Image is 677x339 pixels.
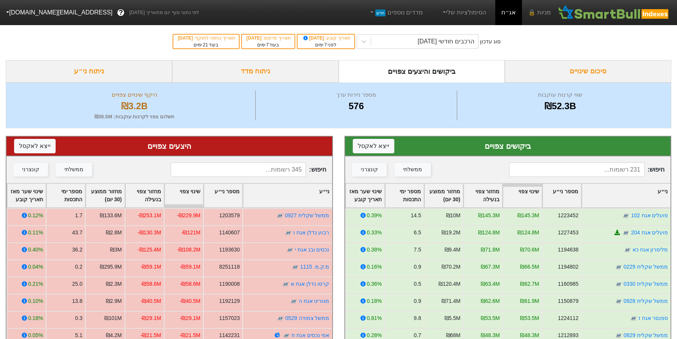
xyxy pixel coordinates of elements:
a: ספנסר אגח ז [638,315,668,321]
div: -₪29.1M [180,314,200,322]
div: 6.5 [414,229,421,237]
img: tase link [291,263,299,271]
button: קונצרני [352,163,387,177]
img: tase link [285,229,292,237]
img: tase link [290,298,298,305]
div: 1224112 [558,314,578,322]
div: 0.40% [28,246,43,254]
div: -₪59.1M [141,263,161,271]
div: ₪10M [446,212,460,220]
div: 0.33% [367,229,381,237]
a: ממשל שקלית 0229 [623,264,668,270]
div: ₪66.5M [520,263,539,271]
div: ₪67.3M [481,263,500,271]
div: -₪130.3M [138,229,161,237]
div: ₪2.3M [106,280,122,288]
div: ניתוח ני״ע [6,60,172,83]
div: 7.5 [414,246,421,254]
a: אפי נכסים אגח ח [291,332,330,338]
img: tase link [615,298,622,305]
div: ₪124.8M [517,229,539,237]
a: מדדים נוספיםחדש [365,5,426,20]
input: 345 רשומות... [171,162,306,177]
div: ₪120.4M [439,280,460,288]
div: ₪2.8M [106,229,122,237]
div: ₪124.8M [478,229,499,237]
div: 0.36% [367,280,381,288]
img: tase link [622,229,630,237]
div: תשלום צפוי לקרנות עוקבות : ₪35.5M [16,113,253,121]
div: ₪101M [104,314,122,322]
div: קונצרני [22,166,39,174]
span: [DATE] [302,35,326,41]
div: הרכבים חודשי [DATE] [418,37,474,46]
div: ₪19.2M [442,229,461,237]
a: ממשל שקלית 0928 [623,298,668,304]
div: ₪70.6M [520,246,539,254]
div: ₪145.3M [517,212,539,220]
button: ממשלתי [56,163,92,177]
div: Toggle SortBy [86,184,124,207]
button: ממשלתי [394,163,431,177]
div: -₪40.5M [180,297,200,305]
div: ₪62.7M [520,280,539,288]
div: ₪71.4M [442,297,461,305]
div: תאריך פרסום : [246,35,291,41]
div: ₪9.4M [444,246,460,254]
div: 0.10% [28,297,43,305]
div: -₪58.6M [141,280,161,288]
div: 0.18% [367,297,381,305]
div: 1140607 [219,229,240,237]
div: Toggle SortBy [543,184,581,207]
div: Toggle SortBy [346,184,384,207]
div: ניתוח מדד [172,60,339,83]
div: ₪53.5M [481,314,500,322]
img: tase link [615,280,622,288]
img: tase link [615,263,622,271]
div: 0.9 [414,297,421,305]
div: -₪121M [181,229,200,237]
img: tase link [629,315,637,322]
div: 1203579 [219,212,240,220]
div: -₪253.1M [138,212,161,220]
div: ₪295.9M [100,263,122,271]
div: ₪133.6M [100,212,122,220]
div: 1193630 [219,246,240,254]
span: ? [119,8,123,18]
div: ₪53.5M [520,314,539,322]
div: 1227453 [558,229,578,237]
div: 0.04% [28,263,43,271]
div: 1194638 [558,246,578,254]
div: 8251118 [219,263,240,271]
div: Toggle SortBy [582,184,671,207]
div: 0.3 [75,314,82,322]
div: 1223452 [558,212,578,220]
div: Toggle SortBy [243,184,332,207]
div: ממשלתי [64,166,83,174]
div: Toggle SortBy [125,184,164,207]
div: 0.9 [414,263,421,271]
img: tase link [277,315,284,322]
div: -₪40.5M [141,297,161,305]
div: 0.18% [28,314,43,322]
div: 25.0 [72,280,82,288]
img: tase link [286,246,294,254]
a: ממשל צמודה 0529 [285,315,330,321]
div: ₪3M [110,246,122,254]
div: 1190008 [219,280,240,288]
div: Toggle SortBy [503,184,541,207]
div: ביקושים והיצעים צפויים [339,60,505,83]
div: תאריך קובע : [301,35,351,41]
span: [DATE] [246,35,263,41]
div: שווי קרנות עוקבות [459,91,661,99]
span: 7 [324,42,327,48]
span: לפי נתוני סוף יום מתאריך [DATE] [129,9,199,16]
button: ייצא לאקסל [14,139,56,153]
div: -₪59.1M [180,263,200,271]
span: 7 [266,42,269,48]
div: לפני ימים [301,41,351,48]
div: ₪145.3M [478,212,499,220]
div: 576 [258,99,455,113]
div: -₪58.6M [180,280,200,288]
a: נכסים ובנ אגח י [295,247,330,253]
